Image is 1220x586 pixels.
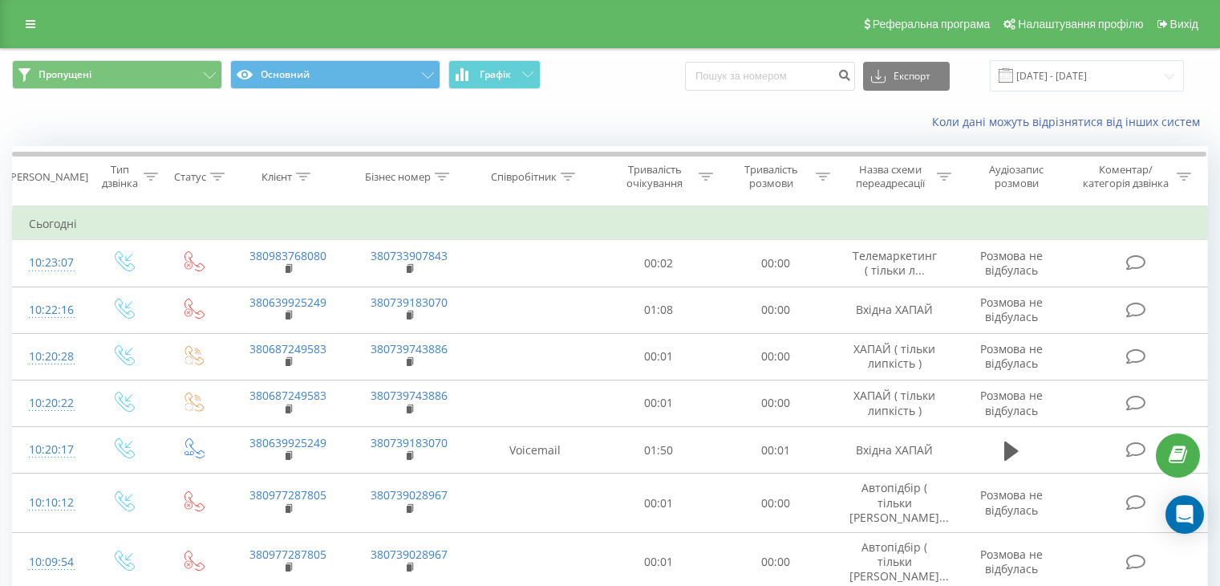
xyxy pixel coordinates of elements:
[717,427,833,474] td: 00:01
[1165,495,1204,534] div: Open Intercom Messenger
[249,295,326,310] a: 380639925249
[491,170,557,184] div: Співробітник
[29,388,71,419] div: 10:20:22
[249,487,326,503] a: 380977287805
[365,170,431,184] div: Бізнес номер
[601,287,717,333] td: 01:08
[601,474,717,533] td: 00:01
[249,388,326,403] a: 380687249583
[980,547,1043,576] span: Розмова не відбулась
[101,163,139,190] div: Тип дзвінка
[833,333,955,380] td: ХАПАЙ ( тільки липкість )
[849,480,949,524] span: Автопідбір ( тільки [PERSON_NAME]...
[685,62,855,91] input: Пошук за номером
[601,240,717,287] td: 00:02
[7,170,88,184] div: [PERSON_NAME]
[980,487,1043,517] span: Розмова не відбулась
[833,287,955,333] td: Вхідна ХАПАЙ
[29,247,71,279] div: 10:23:07
[717,474,833,533] td: 00:00
[980,248,1043,278] span: Розмова не відбулась
[717,380,833,426] td: 00:00
[601,380,717,426] td: 00:01
[12,60,222,89] button: Пропущені
[1170,18,1198,31] span: Вихід
[249,341,326,356] a: 380687249583
[371,487,448,503] a: 380739028967
[174,170,206,184] div: Статус
[1079,163,1173,190] div: Коментар/категорія дзвінка
[371,435,448,450] a: 380739183070
[249,435,326,450] a: 380639925249
[601,427,717,474] td: 01:50
[249,547,326,562] a: 380977287805
[371,341,448,356] a: 380739743886
[732,163,812,190] div: Тривалість розмови
[932,114,1208,129] a: Коли дані можуть відрізнятися вiд інших систем
[1018,18,1143,31] span: Налаштування профілю
[371,547,448,562] a: 380739028967
[230,60,440,89] button: Основний
[29,547,71,578] div: 10:09:54
[29,434,71,466] div: 10:20:17
[833,380,955,426] td: ХАПАЙ ( тільки липкість )
[371,388,448,403] a: 380739743886
[980,341,1043,371] span: Розмова не відбулась
[601,333,717,380] td: 00:01
[849,539,949,584] span: Автопідбір ( тільки [PERSON_NAME]...
[980,295,1043,324] span: Розмова не відбулась
[249,248,326,263] a: 380983768080
[29,487,71,519] div: 10:10:12
[717,240,833,287] td: 00:00
[13,208,1208,240] td: Сьогодні
[480,69,511,80] span: Графік
[833,427,955,474] td: Вхідна ХАПАЙ
[873,18,991,31] span: Реферальна програма
[371,295,448,310] a: 380739183070
[261,170,292,184] div: Клієнт
[863,62,950,91] button: Експорт
[853,248,937,278] span: Телемаркетинг ( тільки л...
[29,295,71,326] div: 10:22:16
[39,68,91,81] span: Пропущені
[29,341,71,372] div: 10:20:28
[615,163,695,190] div: Тривалість очікування
[980,388,1043,417] span: Розмова не відбулась
[371,248,448,263] a: 380733907843
[448,60,541,89] button: Графік
[849,163,933,190] div: Назва схеми переадресації
[717,333,833,380] td: 00:00
[970,163,1064,190] div: Аудіозапис розмови
[717,287,833,333] td: 00:00
[470,427,601,474] td: Voicemail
